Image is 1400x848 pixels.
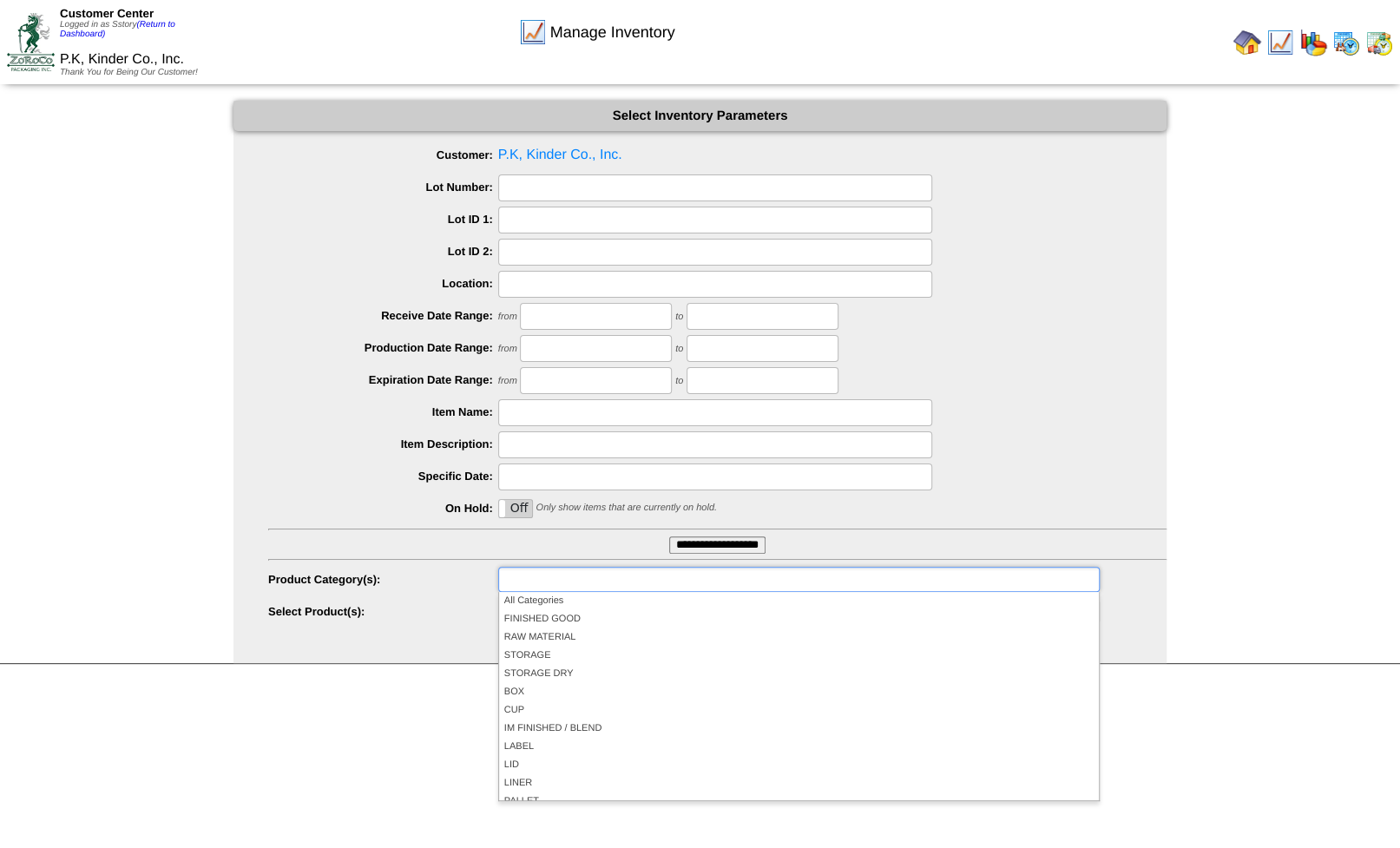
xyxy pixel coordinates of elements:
li: CUP [499,701,1099,720]
img: line_graph.gif [519,18,547,46]
label: Product Category(s): [268,573,498,586]
img: calendarprod.gif [1332,29,1360,56]
label: Specific Date: [268,470,498,483]
label: Lot ID 1: [268,213,498,226]
img: graph.gif [1299,29,1327,56]
span: to [675,376,683,386]
li: BOX [499,683,1099,701]
img: calendarinout.gif [1365,29,1393,56]
img: home.gif [1233,29,1261,56]
label: Expiration Date Range: [268,373,498,386]
li: FINISHED GOOD [499,610,1099,628]
span: from [498,344,517,354]
label: Customer: [268,148,498,161]
span: from [498,376,517,386]
li: LABEL [499,738,1099,756]
label: On Hold: [268,502,498,515]
label: Off [499,500,532,517]
li: LINER [499,774,1099,792]
span: Customer Center [60,7,154,20]
label: Item Description: [268,437,498,450]
li: RAW MATERIAL [499,628,1099,647]
label: Production Date Range: [268,341,498,354]
label: Lot Number: [268,181,498,194]
li: IM FINISHED / BLEND [499,720,1099,738]
div: OnOff [498,499,533,518]
label: Location: [268,277,498,290]
img: line_graph.gif [1266,29,1294,56]
img: ZoRoCo_Logo(Green%26Foil)%20jpg.webp [7,13,55,71]
span: Only show items that are currently on hold. [536,503,716,513]
span: P.K, Kinder Co., Inc. [60,52,184,67]
li: PALLET [499,792,1099,811]
label: Receive Date Range: [268,309,498,322]
li: STORAGE [499,647,1099,665]
li: LID [499,756,1099,774]
li: All Categories [499,592,1099,610]
span: Manage Inventory [550,23,675,42]
label: Select Product(s): [268,605,498,618]
label: Item Name: [268,405,498,418]
span: Thank You for Being Our Customer! [60,68,198,77]
span: Logged in as Sstory [60,20,175,39]
a: (Return to Dashboard) [60,20,175,39]
label: Lot ID 2: [268,245,498,258]
span: to [675,344,683,354]
span: from [498,312,517,322]
div: Select Inventory Parameters [233,101,1167,131]
li: STORAGE DRY [499,665,1099,683]
span: to [675,312,683,322]
span: P.K, Kinder Co., Inc. [268,142,1167,168]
